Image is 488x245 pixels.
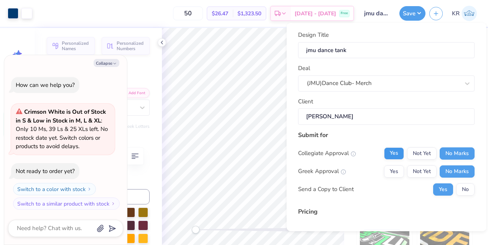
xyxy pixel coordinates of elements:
img: Kate Ruffin [462,6,477,21]
button: Switch to a color with stock [13,183,96,195]
span: [DATE] - [DATE] [295,10,336,18]
button: Yes [384,165,404,178]
span: Personalized Names [62,41,90,51]
span: $1,323.50 [237,10,261,18]
div: Not ready to order yet? [16,167,75,175]
button: Add Font [118,88,150,98]
span: $26.47 [212,10,228,18]
label: Design Title [298,31,329,39]
input: Untitled Design [358,6,396,21]
span: Personalized Numbers [117,41,145,51]
button: Yes [384,147,404,160]
span: KR [452,9,460,18]
button: Personalized Numbers [102,37,150,55]
input: e.g. Ethan Linker [298,108,475,125]
div: Submit for [298,131,475,140]
button: Yes [433,183,453,196]
button: No Marks [440,147,475,160]
button: Collapse [94,59,119,67]
button: Personalized Names [47,37,95,55]
button: No [456,183,475,196]
button: Not Yet [407,165,437,178]
button: Not Yet [407,147,437,160]
a: KR [448,6,480,21]
div: Pricing [298,207,475,216]
div: Accessibility label [192,226,199,234]
div: Collegiate Approval [298,149,356,158]
label: Client [298,97,313,106]
div: Greek Approval [298,167,346,176]
button: Save [399,6,425,21]
img: Switch to a similar product with stock [111,201,115,206]
div: Send a Copy to Client [298,185,354,194]
button: No Marks [440,165,475,178]
span: Free [341,11,348,16]
button: Switch to a similar product with stock [13,198,120,210]
span: : Only 10 Ms, 39 Ls & 25 XLs left. No restock date yet. Switch colors or products to avoid delays. [16,108,108,150]
div: How can we help you? [16,81,75,89]
strong: Crimson White is Out of Stock in S & Low in Stock in M, L & XL [16,108,106,124]
img: Switch to a color with stock [87,187,92,191]
label: Deal [298,64,310,73]
input: – – [173,7,203,20]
